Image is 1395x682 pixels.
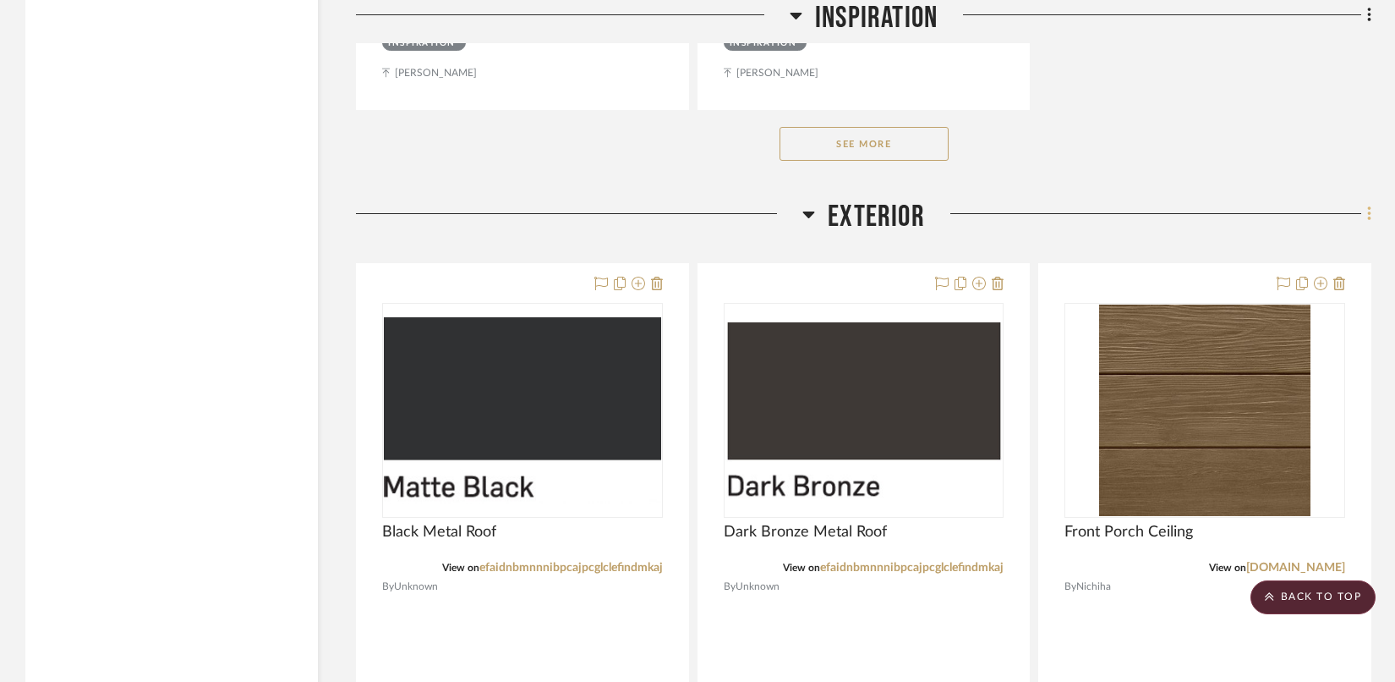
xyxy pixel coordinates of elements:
[384,317,661,504] img: Black Metal Roof
[1246,562,1345,574] a: [DOMAIN_NAME]
[1076,579,1111,595] span: Nichiha
[382,523,496,542] span: Black Metal Roof
[394,579,438,595] span: Unknown
[442,563,479,573] span: View on
[780,127,949,161] button: See More
[1209,563,1246,573] span: View on
[820,562,1004,574] a: efaidnbmnnnibpcajpcglclefindmkaj
[724,579,736,595] span: By
[1064,579,1076,595] span: By
[725,322,1003,498] img: Dark Bronze Metal Roof
[388,37,456,50] div: Inspiration
[736,579,780,595] span: Unknown
[724,523,887,542] span: Dark Bronze Metal Roof
[1250,580,1376,614] scroll-to-top-button: BACK TO TOP
[1064,523,1193,542] span: Front Porch Ceiling
[479,562,663,574] a: efaidnbmnnnibpcajpcglclefindmkaj
[730,37,797,50] div: Inspiration
[382,579,394,595] span: By
[1099,305,1310,516] img: Front Porch Ceiling
[783,563,820,573] span: View on
[383,304,662,517] div: 0
[828,199,925,235] span: Exterior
